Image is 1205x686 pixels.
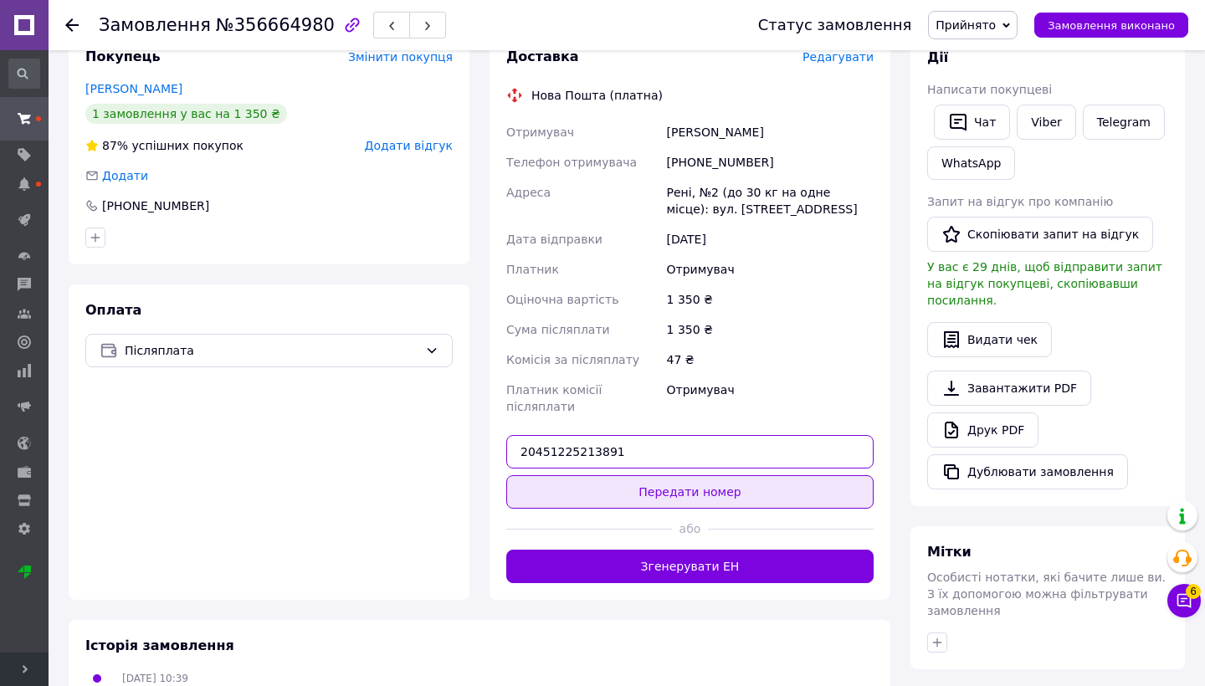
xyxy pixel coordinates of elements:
[102,139,128,152] span: 87%
[1034,13,1188,38] button: Замовлення виконано
[927,412,1038,448] a: Друк PDF
[102,169,148,182] span: Додати
[758,17,912,33] div: Статус замовлення
[664,345,877,375] div: 47 ₴
[672,520,709,537] span: або
[927,571,1166,617] span: Особисті нотатки, які бачите лише ви. З їх допомогою можна фільтрувати замовлення
[527,87,667,104] div: Нова Пошта (платна)
[506,323,610,336] span: Сума післяплати
[664,315,877,345] div: 1 350 ₴
[122,673,188,684] span: [DATE] 10:39
[664,147,877,177] div: [PHONE_NUMBER]
[664,375,877,422] div: Отримувач
[216,15,335,35] span: №356664980
[934,105,1010,140] button: Чат
[802,50,874,64] span: Редагувати
[100,197,211,214] div: [PHONE_NUMBER]
[927,544,972,560] span: Мітки
[664,224,877,254] div: [DATE]
[506,435,874,468] input: Номер експрес-накладної
[664,254,877,284] div: Отримувач
[1048,19,1175,32] span: Замовлення виконано
[1083,105,1165,140] a: Telegram
[506,475,874,509] button: Передати номер
[348,50,453,64] span: Змінити покупця
[99,15,211,35] span: Замовлення
[85,637,234,653] span: Історія замовлення
[927,195,1113,208] span: Запит на відгук про компанію
[936,18,996,32] span: Прийнято
[927,454,1128,489] button: Дублювати замовлення
[85,82,182,95] a: [PERSON_NAME]
[927,49,948,65] span: Дії
[506,383,602,413] span: Платник комісії післяплати
[506,353,639,366] span: Комісія за післяплату
[927,146,1015,180] a: WhatsApp
[125,341,418,360] span: Післяплата
[65,17,79,33] div: Повернутися назад
[1017,105,1075,140] a: Viber
[506,186,551,199] span: Адреса
[664,117,877,147] div: [PERSON_NAME]
[927,217,1153,252] button: Скопіювати запит на відгук
[927,83,1052,96] span: Написати покупцеві
[506,49,579,64] span: Доставка
[1167,584,1201,617] button: Чат з покупцем6
[1186,584,1201,599] span: 6
[506,550,874,583] button: Згенерувати ЕН
[85,137,244,154] div: успішних покупок
[506,125,574,139] span: Отримувач
[927,371,1091,406] a: Завантажити PDF
[506,293,618,306] span: Оціночна вартість
[506,263,559,276] span: Платник
[927,260,1162,307] span: У вас є 29 днів, щоб відправити запит на відгук покупцеві, скопіювавши посилання.
[85,49,161,64] span: Покупець
[664,177,877,224] div: Рені, №2 (до 30 кг на одне місце): вул. [STREET_ADDRESS]
[85,302,141,318] span: Оплата
[664,284,877,315] div: 1 350 ₴
[927,322,1052,357] button: Видати чек
[85,104,287,124] div: 1 замовлення у вас на 1 350 ₴
[365,139,453,152] span: Додати відгук
[506,233,602,246] span: Дата відправки
[506,156,637,169] span: Телефон отримувача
